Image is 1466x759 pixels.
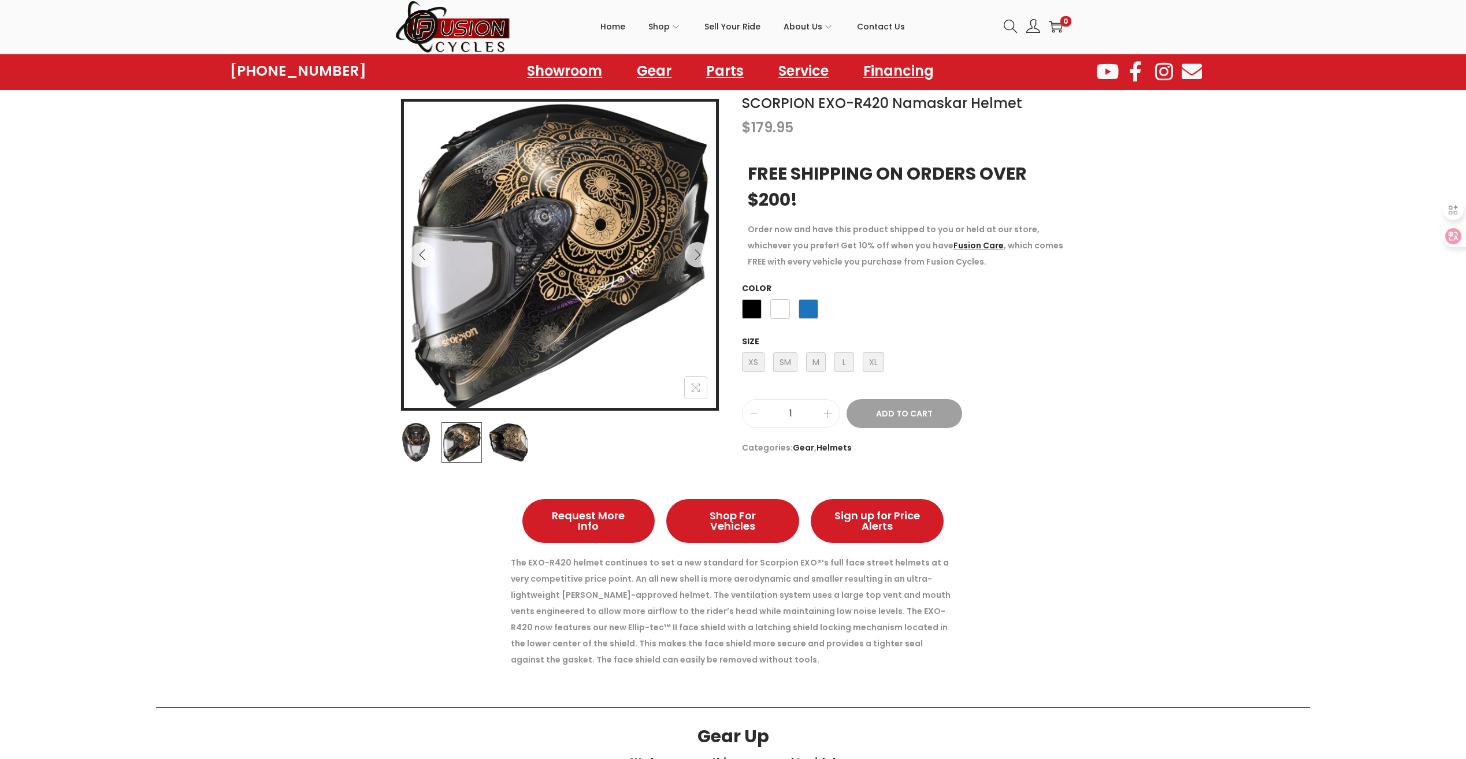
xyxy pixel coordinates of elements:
input: Product quantity [743,405,840,422]
label: Size [742,336,759,347]
span: Home [600,12,625,41]
img: Product image [396,422,436,463]
nav: Menu [515,58,945,84]
a: Sign up for Price Alerts [811,499,944,543]
span: About Us [784,12,822,41]
span: $ [742,118,751,137]
span: Sign up for Price Alerts [834,511,921,531]
label: Color [742,282,771,294]
span: M [806,352,826,372]
a: Helmets [816,442,852,453]
img: Product image [404,102,716,414]
nav: Primary navigation [511,1,995,53]
a: Shop For Vehicles [666,499,799,543]
a: Shop [648,1,681,53]
a: Parts [695,58,755,84]
a: Gear [625,58,683,84]
a: Showroom [515,58,614,84]
span: Contact Us [857,12,905,41]
a: Gear [793,442,814,453]
a: Service [767,58,840,84]
span: L [834,352,854,372]
button: Add to Cart [847,399,962,428]
img: Product image [488,422,529,463]
a: Fusion Care [953,240,1004,251]
p: The EXO-R420 helmet continues to set a new standard for Scorpion EXO®’s full face street helmets ... [511,555,956,668]
span: XL [863,352,884,372]
span: Shop [648,12,670,41]
h3: FREE SHIPPING ON ORDERS OVER $200! [748,161,1066,213]
button: Previous [410,242,435,267]
span: SM [773,352,797,372]
a: Contact Us [857,1,905,53]
span: Categories: , [742,440,1071,456]
bdi: 179.95 [742,118,793,137]
span: Request More Info [545,511,632,531]
a: 0 [1049,20,1063,34]
a: [PHONE_NUMBER] [230,63,366,79]
a: Financing [852,58,945,84]
span: XS [742,352,764,372]
a: Home [600,1,625,53]
p: Order now and have this product shipped to you or held at our store, whichever you prefer! Get 10... [748,221,1066,270]
a: Request More Info [522,499,655,543]
span: Sell Your Ride [704,12,760,41]
a: About Us [784,1,834,53]
img: Product image [441,422,482,463]
h3: Gear Up [12,728,1454,745]
span: Shop For Vehicles [689,511,776,531]
a: Sell Your Ride [704,1,760,53]
button: Next [685,242,710,267]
